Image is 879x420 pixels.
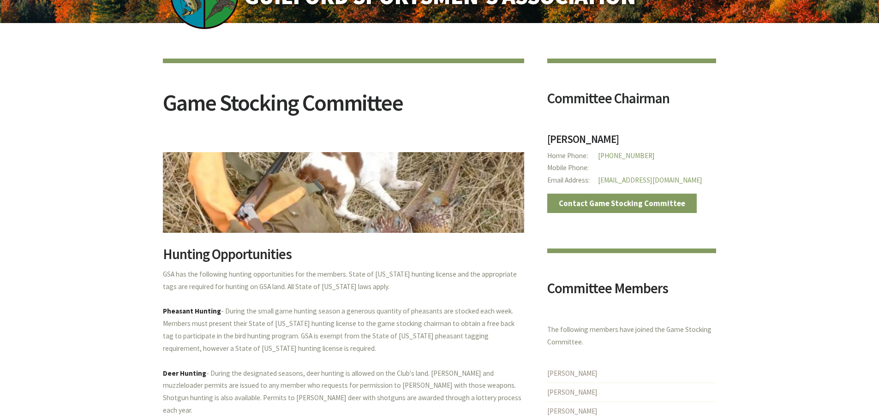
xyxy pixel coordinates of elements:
span: Home Phone [547,150,598,162]
h3: [PERSON_NAME] [547,134,717,150]
a: [EMAIL_ADDRESS][DOMAIN_NAME] [598,176,702,184]
h2: Hunting Opportunities [163,247,524,268]
a: [PERSON_NAME] [547,407,598,415]
strong: Deer Hunting [163,369,206,378]
span: Mobile Phone [547,162,598,174]
h2: Committee Members [547,281,717,302]
a: Contact Game Stocking Committee [547,194,697,213]
p: The following members have joined the Game Stocking Committee. [547,324,717,349]
a: [PHONE_NUMBER] [598,151,655,160]
span: Email Address [547,174,598,187]
h2: Committee Chairman [547,91,717,112]
h2: Game Stocking Committee [163,91,524,126]
a: [PERSON_NAME] [547,388,598,396]
a: [PERSON_NAME] [547,369,598,378]
strong: Pheasant Hunting [163,307,221,315]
